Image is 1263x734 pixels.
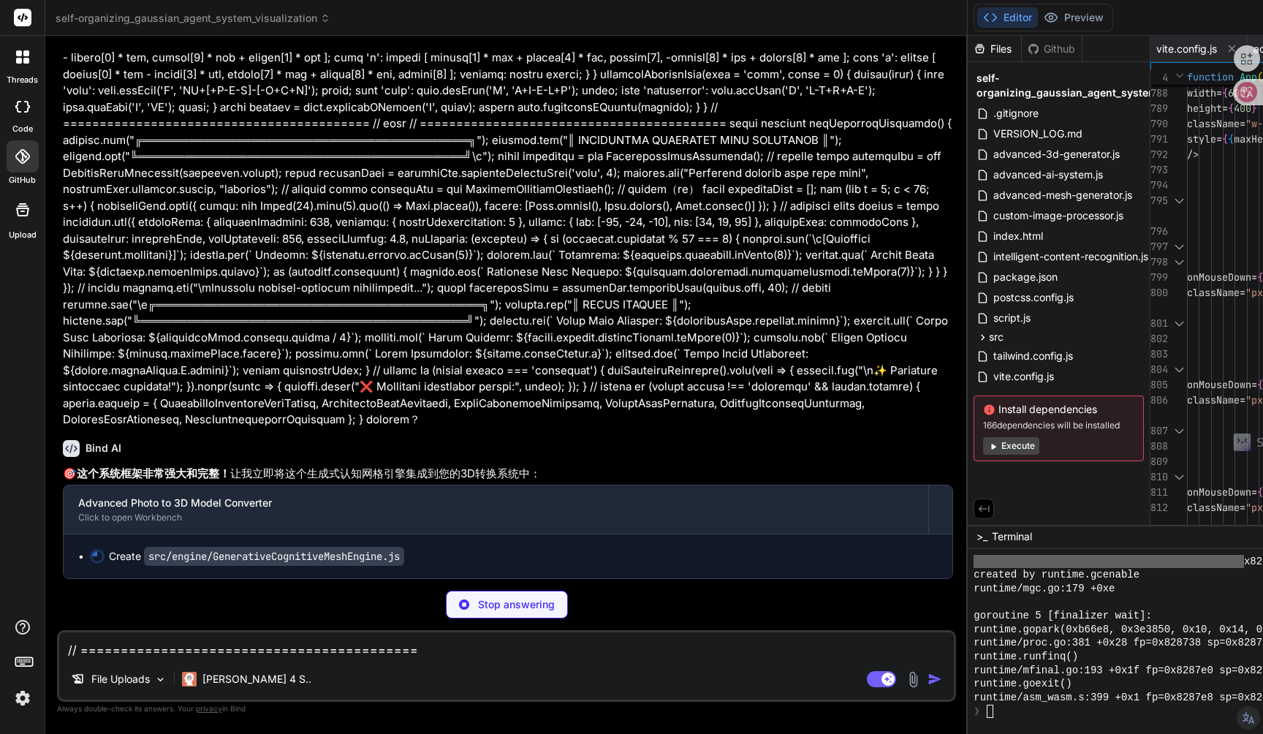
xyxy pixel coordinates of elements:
div: 794 [1150,178,1168,193]
label: threads [7,74,38,86]
div: 796 [1150,224,1168,239]
span: = [1240,501,1245,514]
span: { [1228,132,1234,145]
span: = [1240,117,1245,130]
span: onMouseDown [1187,378,1251,391]
div: 803 [1150,347,1168,362]
button: Editor [977,7,1038,28]
p: File Uploads [91,672,150,686]
span: VERSION_LOG.md [992,125,1084,143]
span: = [1251,378,1257,391]
button: Preview [1038,7,1110,28]
span: runtime.goexit() [974,677,1072,691]
span: { [1222,132,1228,145]
span: vite.config.js [992,368,1055,385]
div: 793 [1150,162,1168,178]
label: code [12,123,33,135]
div: 797 [1150,239,1168,254]
span: style [1187,132,1216,145]
span: package.json [992,268,1059,286]
span: { [1257,485,1263,499]
div: 806 [1150,393,1168,408]
span: = [1216,132,1222,145]
div: 792 [1150,147,1168,162]
span: Terminal [992,529,1032,544]
span: self-organizing_gaussian_agent_system_visualization [56,11,330,26]
div: 809 [1150,454,1168,469]
div: Click to collapse the range. [1169,316,1188,331]
p: Always double-check its answers. Your in Bind [57,702,956,716]
span: ( [1257,70,1263,83]
p: 🎯 让我立即将这个生成式认知网格引擎集成到您的3D转换系统中： [63,466,953,483]
span: intelligent-content-recognition.js [992,248,1150,265]
span: vite.config.js [1156,42,1217,56]
img: Pick Models [154,673,167,686]
span: created by runtime.gcenable [974,568,1139,582]
span: script.js [992,309,1032,327]
span: runtime/mgc.go:179 +0xe [974,582,1115,596]
button: Execute [983,437,1039,455]
div: Advanced Photo to 3D Model Converter [78,496,914,510]
div: Github [1022,42,1082,56]
div: Click to collapse the range. [1169,193,1188,208]
p: Stop answering [478,597,555,612]
img: attachment [905,671,922,688]
div: 804 [1150,362,1168,377]
div: 802 [1150,331,1168,347]
img: settings [10,686,35,711]
div: 808 [1150,439,1168,454]
span: className [1187,393,1240,406]
img: icon [928,672,942,686]
div: 807 [1150,423,1168,439]
span: runtime.runfinq() [974,650,1078,664]
div: 789 [1150,101,1168,116]
span: = [1240,393,1245,406]
div: 798 [1150,254,1168,270]
div: Click to collapse the range. [1169,239,1188,254]
span: 400 [1234,102,1251,115]
div: 788 [1150,86,1168,101]
div: 805 [1150,377,1168,393]
span: = [1251,270,1257,284]
span: advanced-3d-generator.js [992,145,1121,163]
div: 811 [1150,485,1168,500]
span: } [1251,102,1257,115]
span: >_ [976,529,987,544]
span: = [1251,485,1257,499]
span: .gitignore [992,105,1040,122]
span: function [1187,70,1234,83]
span: custom-image-processor.js [992,207,1125,224]
span: className [1187,117,1240,130]
div: Files [968,42,1021,56]
div: Click to open Workbench [78,512,914,523]
div: 801 [1150,316,1168,331]
span: width [1187,86,1216,99]
span: /> [1187,148,1199,161]
span: = [1240,286,1245,299]
div: 810 [1150,469,1168,485]
div: 812 [1150,500,1168,515]
div: Click to collapse the range. [1169,469,1188,485]
div: 799 [1150,270,1168,285]
strong: 这个系统框架非常强大和完整！ [77,466,230,480]
span: Install dependencies [983,402,1134,417]
div: 790 [1150,116,1168,132]
span: 166 dependencies will be installed [983,420,1134,431]
span: goroutine 5 [finalizer wait]: [974,609,1152,623]
span: { [1257,270,1263,284]
span: { [1257,378,1263,391]
label: GitHub [9,174,36,186]
span: index.html [992,227,1044,245]
p: [PERSON_NAME] 4 S.. [202,672,311,686]
label: Upload [9,229,37,241]
div: Click to collapse the range. [1169,423,1188,439]
span: src [989,330,1004,344]
button: Advanced Photo to 3D Model ConverterClick to open Workbench [64,485,928,534]
div: Click to collapse the range. [1169,362,1188,377]
img: Claude 4 Sonnet [182,672,197,686]
span: onMouseDown [1187,485,1251,499]
span: className [1187,286,1240,299]
div: 795 [1150,193,1168,208]
span: 4 [1150,70,1168,86]
span: tailwind.config.js [992,347,1074,365]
